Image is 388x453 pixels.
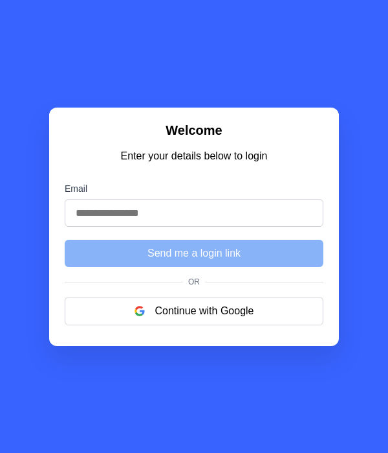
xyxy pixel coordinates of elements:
p: Enter your details below to login [65,148,323,164]
span: Or [183,277,205,286]
button: Continue with Google [65,297,323,325]
h1: Welcome [65,123,323,138]
label: Email [65,183,323,194]
button: Send me a login link [65,240,323,267]
img: google logo [135,306,145,316]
